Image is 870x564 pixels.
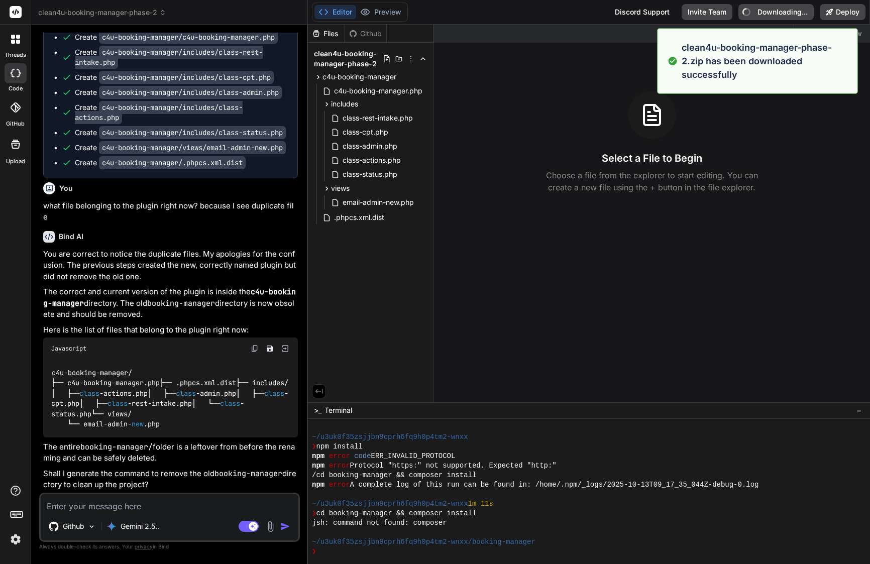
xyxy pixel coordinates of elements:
div: Create [75,47,287,67]
button: Deploy [820,4,865,20]
span: class-admin.php [342,140,398,152]
button: Preview [356,5,405,19]
span: class [79,389,99,398]
span: php [224,389,236,398]
span: cd booking-manager && composer install [316,509,477,518]
span: php [148,419,160,428]
span: phpcs [180,379,200,388]
p: clean4u-booking-manager-phase-2.zip has been downloaded successfully [682,41,851,81]
span: clean4u-booking-manager-phase-2 [38,8,166,18]
div: Create [75,143,286,153]
span: .phpcs.xml.dist [333,211,385,223]
span: ~/u3uk0f35zsjjbn9cprh6fq9h0p4tm2-wnxx/booking-manager [312,537,535,547]
label: code [9,84,23,93]
div: Create [75,72,274,82]
span: class [264,389,284,398]
span: ❯ [312,547,316,556]
h3: Select a File to Begin [602,151,702,165]
span: code [354,452,371,461]
span: php [79,409,91,418]
span: ~/u3uk0f35zsjjbn9cprh6fq9h0p4tm2-wnxx [312,432,468,442]
h6: Bind AI [59,232,83,242]
code: c4u-booking-manager/includes/class-cpt.php [99,71,274,84]
img: icon [280,521,290,531]
img: copy [251,345,259,353]
span: views [331,183,350,193]
span: class-status.php [342,168,398,180]
span: error [329,480,350,490]
span: php [136,389,148,398]
span: A complete log of this run can be found in: /home/.npm/_logs/2025-10-13T09_17_35_044Z-debug-0.log [350,480,759,490]
p: Gemini 2.5.. [121,521,159,531]
span: jsh: command not found: composer [312,518,447,528]
span: 1m 11s [468,499,493,509]
p: what file belonging to the plugin right now? because I see duplicate file [43,200,298,223]
button: Downloading... [738,4,814,20]
span: ERR_INVALID_PROTOCOL [371,452,456,461]
span: ~/u3uk0f35zsjjbn9cprh6fq9h0p4tm2-wnxx [312,499,468,509]
span: npm [312,461,324,471]
label: Upload [6,157,25,166]
span: npm [312,452,324,461]
code: c4u-booking-manager/includes/class-rest-intake.php [75,46,263,69]
span: ❯ [312,509,316,518]
span: class-rest-intake.php [342,112,414,124]
span: error [329,461,350,471]
span: email-admin-new.php [342,196,415,208]
span: npm [312,480,324,490]
img: attachment [265,521,276,532]
span: class-cpt.php [342,126,389,138]
span: php [180,399,192,408]
code: c4u-booking-manager/ ├── c4u-booking-manager. ├── . . . ├── includes/ │ ├── -actions. │ ├── -admi... [51,368,288,429]
code: c4u-booking-manager/.phpcs.xml.dist [99,156,246,169]
span: php [67,399,79,408]
span: /cd booking-manager && composer install [312,471,476,480]
div: Create [75,102,287,123]
div: Files [308,29,345,39]
span: Terminal [324,405,352,415]
div: Create [75,32,278,42]
div: Github [345,29,386,39]
p: Always double-check its answers. Your in Bind [39,542,300,551]
button: Editor [314,5,356,19]
span: Javascript [51,345,86,353]
span: dist [220,379,236,388]
p: The correct and current version of the plugin is inside the directory. The old directory is now o... [43,286,298,320]
span: c4u-booking-manager [322,72,396,82]
span: xml [204,379,216,388]
span: error [329,452,350,461]
span: class [220,399,240,408]
code: c4u-booking-manager/includes/class-status.php [99,126,286,139]
span: new [132,419,144,428]
p: Github [63,521,84,531]
img: settings [7,531,24,548]
code: booking-manager [147,298,215,308]
img: Pick Models [87,522,96,531]
code: c4u-booking-manager/includes/class-admin.php [99,86,282,99]
img: Gemini 2.5 Pro [106,521,117,531]
span: ❯ [312,442,316,452]
code: booking-manager/ [80,442,153,452]
code: c4u-booking-manager/includes/class-actions.php [75,101,243,124]
span: privacy [135,543,153,549]
button: Invite Team [682,4,732,20]
button: − [854,402,864,418]
p: Here is the list of files that belong to the plugin right now: [43,324,298,336]
span: class [176,389,196,398]
span: Protocol "https:" not supported. Expected "http:" [350,461,557,471]
label: GitHub [6,120,25,128]
code: booking-manager [214,469,282,479]
span: c4u-booking-manager.php [333,85,423,97]
p: Shall I generate the command to remove the old directory to clean up the project? [43,468,298,491]
div: Create [75,87,282,97]
div: Create [75,128,286,138]
p: Choose a file from the explorer to start editing. You can create a new file using the + button in... [539,169,765,193]
code: c4u-booking-manager [43,287,296,308]
label: threads [5,51,26,59]
span: clean4u-booking-manager-phase-2 [314,49,383,69]
span: npm install [316,442,363,452]
span: class [107,399,128,408]
h6: You [59,183,73,193]
div: Create [75,158,246,168]
span: php [148,379,160,388]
